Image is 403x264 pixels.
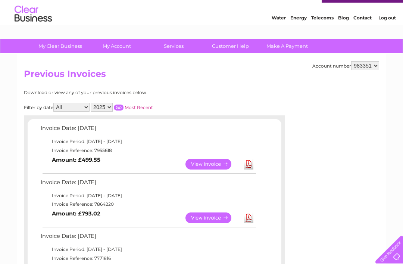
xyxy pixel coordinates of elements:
td: Invoice Reference: 7955618 [39,146,257,155]
a: My Account [86,40,148,53]
a: Make A Payment [256,40,318,53]
td: Invoice Date: [DATE] [39,178,257,192]
a: Download [244,159,253,170]
div: Account number [312,62,379,71]
a: Energy [290,32,307,37]
a: View [185,159,240,170]
a: My Clear Business [29,40,91,53]
img: logo.png [14,19,52,42]
td: Invoice Date: [DATE] [39,232,257,245]
a: Services [143,40,204,53]
a: View [185,213,240,224]
td: Invoice Reference: 7771816 [39,254,257,263]
a: Most Recent [125,105,153,111]
td: Invoice Date: [DATE] [39,124,257,137]
td: Invoice Period: [DATE] - [DATE] [39,137,257,146]
a: 0333 014 3131 [262,4,314,13]
div: Download or view any of your previous invoices below. [24,90,220,96]
a: Contact [353,32,372,37]
a: Telecoms [311,32,334,37]
b: Amount: £793.02 [52,211,100,217]
a: Log out [378,32,396,37]
td: Invoice Reference: 7864220 [39,200,257,209]
div: Filter by date [24,103,220,112]
h2: Previous Invoices [24,69,379,83]
td: Invoice Period: [DATE] - [DATE] [39,192,257,201]
a: Customer Help [200,40,261,53]
a: Water [272,32,286,37]
div: Clear Business is a trading name of Verastar Limited (registered in [GEOGRAPHIC_DATA] No. 3667643... [26,4,378,36]
b: Amount: £499.55 [52,157,100,164]
a: Download [244,213,253,224]
td: Invoice Period: [DATE] - [DATE] [39,245,257,254]
a: Blog [338,32,349,37]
